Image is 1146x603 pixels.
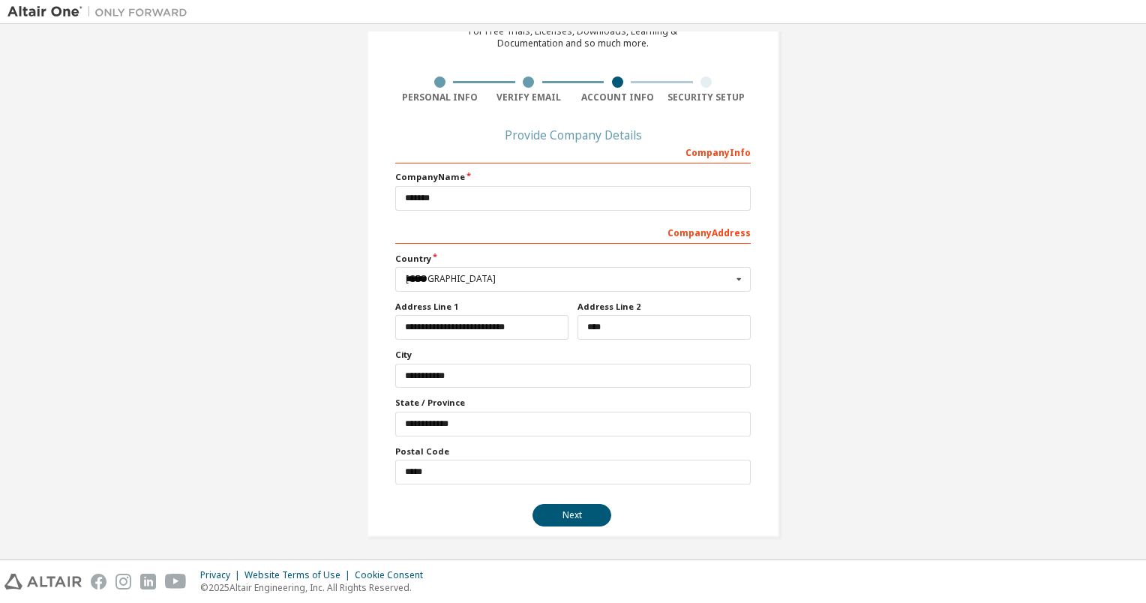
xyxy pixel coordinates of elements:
img: Altair One [7,4,195,19]
div: Provide Company Details [395,130,751,139]
label: Postal Code [395,445,751,457]
label: Country [395,253,751,265]
img: linkedin.svg [140,574,156,589]
div: Personal Info [395,91,484,103]
img: instagram.svg [115,574,131,589]
label: Address Line 2 [577,301,751,313]
button: Next [532,504,611,526]
div: Privacy [200,569,244,581]
p: © 2025 Altair Engineering, Inc. All Rights Reserved. [200,581,432,594]
div: Company Info [395,139,751,163]
div: Website Terms of Use [244,569,355,581]
div: Security Setup [662,91,751,103]
div: Verify Email [484,91,574,103]
label: City [395,349,751,361]
label: State / Province [395,397,751,409]
img: facebook.svg [91,574,106,589]
label: Company Name [395,171,751,183]
div: Cookie Consent [355,569,432,581]
div: Account Info [573,91,662,103]
div: [GEOGRAPHIC_DATA] [406,274,732,283]
div: Company Address [395,220,751,244]
div: For Free Trials, Licenses, Downloads, Learning & Documentation and so much more. [469,25,677,49]
img: youtube.svg [165,574,187,589]
label: Address Line 1 [395,301,568,313]
img: altair_logo.svg [4,574,82,589]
